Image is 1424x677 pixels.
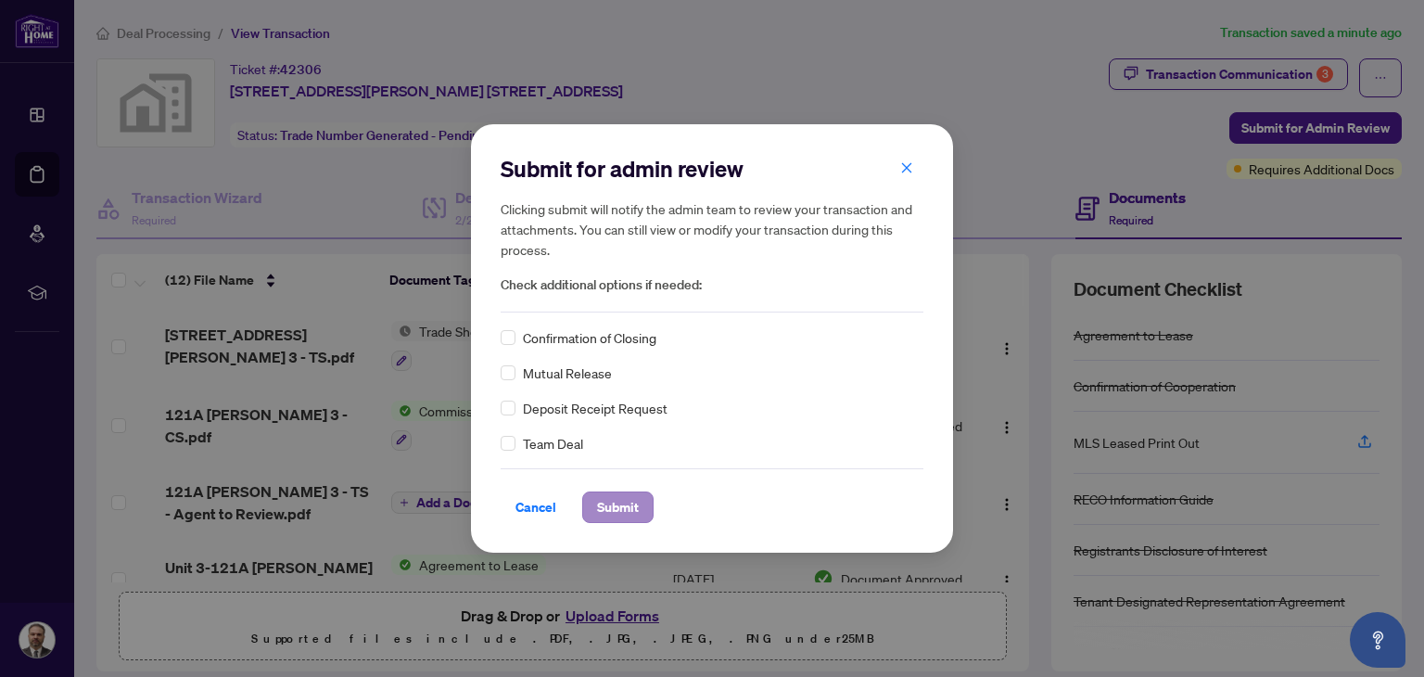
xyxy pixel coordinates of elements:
[515,492,556,522] span: Cancel
[523,398,667,418] span: Deposit Receipt Request
[523,433,583,453] span: Team Deal
[501,492,571,523] button: Cancel
[1350,612,1405,668] button: Open asap
[501,154,923,184] h2: Submit for admin review
[900,161,913,174] span: close
[501,275,923,296] span: Check additional options if needed:
[597,492,639,522] span: Submit
[523,327,656,348] span: Confirmation of Closing
[582,492,654,523] button: Submit
[523,363,612,383] span: Mutual Release
[501,198,923,260] h5: Clicking submit will notify the admin team to review your transaction and attachments. You can st...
